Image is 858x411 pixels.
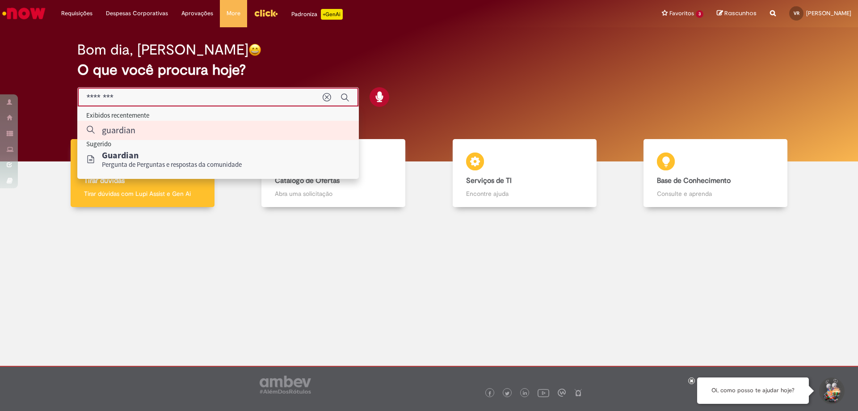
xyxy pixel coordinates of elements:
img: logo_footer_naosei.png [574,389,582,397]
img: logo_footer_facebook.png [488,391,492,396]
div: Oi, como posso te ajudar hoje? [697,377,809,404]
a: Serviços de TI Encontre ajuda [429,139,620,208]
b: Catálogo de Ofertas [275,176,340,185]
span: VR [794,10,799,16]
span: 3 [696,10,703,18]
p: Abra uma solicitação [275,189,392,198]
b: Tirar dúvidas [84,176,125,185]
span: Aprovações [181,9,213,18]
span: Despesas Corporativas [106,9,168,18]
h2: Bom dia, [PERSON_NAME] [77,42,248,58]
span: Requisições [61,9,93,18]
img: logo_footer_twitter.png [505,391,509,396]
p: Consulte e aprenda [657,189,774,198]
img: ServiceNow [1,4,47,22]
span: Rascunhos [724,9,757,17]
b: Base de Conhecimento [657,176,731,185]
span: [PERSON_NAME] [806,9,851,17]
p: Tirar dúvidas com Lupi Assist e Gen Ai [84,189,201,198]
div: Padroniza [291,9,343,20]
a: Tirar dúvidas Tirar dúvidas com Lupi Assist e Gen Ai [47,139,238,208]
a: Rascunhos [717,9,757,18]
img: logo_footer_youtube.png [538,387,549,398]
h2: O que você procura hoje? [77,62,781,78]
img: logo_footer_workplace.png [558,389,566,397]
span: More [227,9,240,18]
b: Serviços de TI [466,176,512,185]
button: Iniciar Conversa de Suporte [818,377,845,404]
img: click_logo_yellow_360x200.png [254,6,278,20]
img: happy-face.png [248,43,261,56]
p: Encontre ajuda [466,189,583,198]
span: Favoritos [669,9,694,18]
img: logo_footer_linkedin.png [523,391,527,396]
a: Base de Conhecimento Consulte e aprenda [620,139,812,208]
p: +GenAi [321,9,343,20]
img: logo_footer_ambev_rotulo_gray.png [260,376,311,394]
